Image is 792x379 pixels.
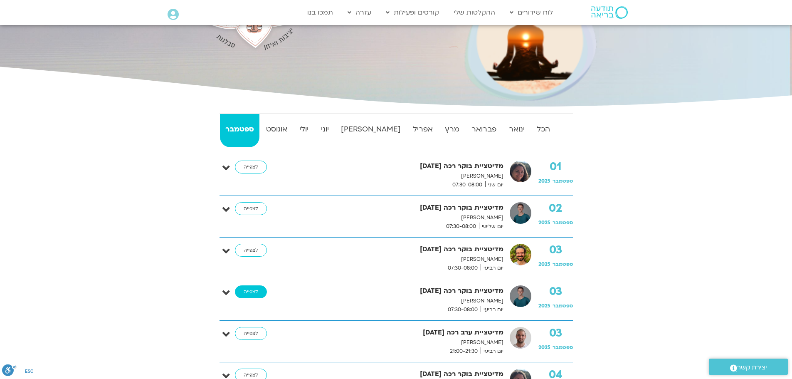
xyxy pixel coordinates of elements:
[285,297,503,305] p: [PERSON_NAME]
[538,302,550,309] span: 2025
[553,302,573,309] span: ספטמבר
[316,114,334,147] a: יוני
[538,344,550,351] span: 2025
[538,161,573,173] strong: 01
[538,219,550,226] span: 2025
[285,172,503,181] p: [PERSON_NAME]
[503,123,530,136] strong: ינואר
[285,161,503,172] strong: מדיטציית בוקר רכה [DATE]
[531,123,555,136] strong: הכל
[466,114,502,147] a: פברואר
[285,202,503,213] strong: מדיטציית בוקר רכה [DATE]
[294,123,314,136] strong: יולי
[235,327,267,340] a: לצפייה
[503,114,530,147] a: ינואר
[407,114,438,147] a: אפריל
[285,213,503,222] p: [PERSON_NAME]
[553,219,573,226] span: ספטמבר
[466,123,502,136] strong: פברואר
[235,285,267,299] a: לצפייה
[336,123,406,136] strong: [PERSON_NAME]
[285,285,503,297] strong: מדיטציית בוקר רכה [DATE]
[235,161,267,174] a: לצפייה
[294,114,314,147] a: יולי
[440,114,465,147] a: מרץ
[336,114,406,147] a: [PERSON_NAME]
[440,123,465,136] strong: מרץ
[407,123,438,136] strong: אפריל
[343,5,375,20] a: עזרה
[485,181,503,189] span: יום שני
[553,261,573,268] span: ספטמבר
[445,264,481,272] span: 07:30-08:00
[481,347,503,356] span: יום רביעי
[481,305,503,314] span: יום רביעי
[382,5,443,20] a: קורסים ופעילות
[531,114,555,147] a: הכל
[316,123,334,136] strong: יוני
[449,181,485,189] span: 07:30-08:00
[449,5,499,20] a: ההקלטות שלי
[285,338,503,347] p: [PERSON_NAME]
[538,285,573,298] strong: 03
[538,244,573,256] strong: 03
[737,362,767,373] span: יצירת קשר
[591,6,628,19] img: תודעה בריאה
[443,222,479,231] span: 07:30-08:00
[261,114,293,147] a: אוגוסט
[479,222,503,231] span: יום שלישי
[261,123,293,136] strong: אוגוסט
[235,202,267,216] a: לצפייה
[303,5,337,20] a: תמכו בנו
[235,244,267,257] a: לצפייה
[285,244,503,255] strong: מדיטציית בוקר רכה [DATE]
[538,178,550,184] span: 2025
[709,359,788,375] a: יצירת קשר
[285,327,503,338] strong: מדיטציית ערב רכה [DATE]
[447,347,481,356] span: 21:00-21:30
[445,305,481,314] span: 07:30-08:00
[538,202,573,215] strong: 02
[553,178,573,184] span: ספטמבר
[220,114,259,147] a: ספטמבר
[538,261,550,268] span: 2025
[481,264,503,272] span: יום רביעי
[553,344,573,351] span: ספטמבר
[220,123,259,136] strong: ספטמבר
[285,255,503,264] p: [PERSON_NAME]
[538,327,573,339] strong: 03
[506,5,557,20] a: לוח שידורים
